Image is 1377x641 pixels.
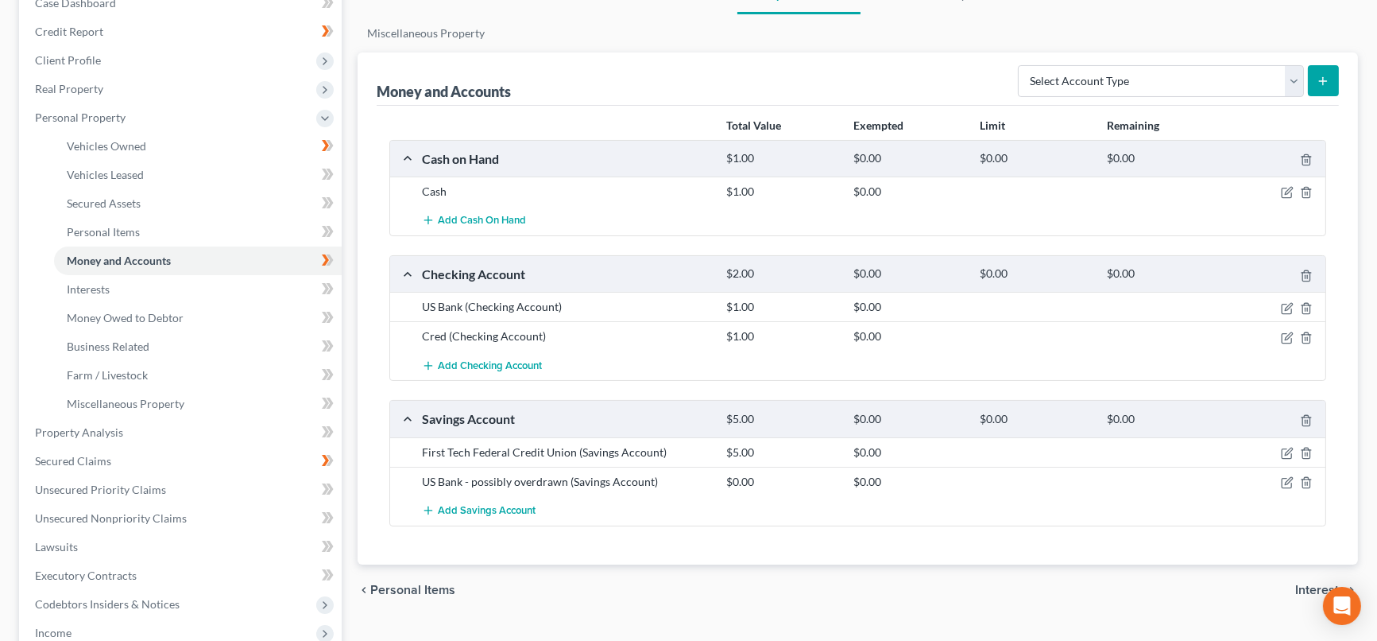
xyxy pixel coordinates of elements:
div: Cash [414,184,718,200]
a: Money Owed to Debtor [54,304,342,332]
a: Credit Report [22,17,342,46]
strong: Remaining [1107,118,1159,132]
i: chevron_left [358,584,370,596]
a: Unsecured Priority Claims [22,476,342,504]
span: Add Cash on Hand [438,215,526,227]
span: Unsecured Priority Claims [35,483,166,496]
a: Vehicles Owned [54,132,342,161]
span: Personal Items [67,225,140,239]
span: Lawsuits [35,540,78,554]
div: $0.00 [845,474,973,490]
span: Vehicles Leased [67,168,144,181]
span: Codebtors Insiders & Notices [35,597,180,611]
span: Vehicles Owned [67,139,146,153]
a: Lawsuits [22,533,342,561]
span: Real Property [35,82,103,95]
span: Miscellaneous Property [67,397,184,410]
div: $0.00 [972,151,1099,166]
a: Farm / Livestock [54,361,342,390]
div: $0.00 [1099,412,1226,427]
button: chevron_left Personal Items [358,584,455,596]
div: $0.00 [845,445,973,460]
span: Income [35,626,72,639]
div: $0.00 [845,299,973,315]
span: Farm / Livestock [67,368,148,382]
div: $5.00 [718,412,845,427]
div: $0.00 [845,412,973,427]
a: Interests [54,275,342,304]
div: $0.00 [1099,151,1226,166]
div: Money and Accounts [377,82,511,101]
a: Personal Items [54,218,342,247]
strong: Limit [980,118,1005,132]
div: $0.00 [845,151,973,166]
div: Checking Account [414,266,718,282]
span: Interests [67,282,110,296]
span: Unsecured Nonpriority Claims [35,511,187,525]
span: Credit Report [35,25,103,38]
span: Money and Accounts [67,254,171,267]
a: Executory Contracts [22,561,342,590]
a: Unsecured Nonpriority Claims [22,504,342,533]
a: Miscellaneous Property [54,390,342,418]
span: Interests [1295,584,1345,596]
span: Personal Property [35,111,126,124]
div: $0.00 [972,266,1099,282]
div: Cash on Hand [414,150,718,167]
div: US Bank - possibly overdrawn (Savings Account) [414,474,718,490]
span: Client Profile [35,53,101,67]
strong: Total Value [726,118,781,132]
button: Interests chevron_right [1295,584,1358,596]
span: Business Related [67,340,149,353]
div: US Bank (Checking Account) [414,299,718,315]
a: Secured Claims [22,447,342,476]
a: Miscellaneous Property [358,14,494,52]
button: Add Checking Account [422,351,542,380]
div: $1.00 [718,184,845,200]
strong: Exempted [853,118,903,132]
a: Property Analysis [22,418,342,447]
div: $2.00 [718,266,845,282]
a: Secured Assets [54,189,342,218]
span: Secured Assets [67,196,141,210]
a: Vehicles Leased [54,161,342,189]
span: Personal Items [370,584,455,596]
div: Savings Account [414,410,718,427]
div: $0.00 [845,266,973,282]
a: Money and Accounts [54,247,342,275]
a: Business Related [54,332,342,361]
button: Add Savings Account [422,496,536,526]
div: $1.00 [718,151,845,166]
div: $0.00 [1099,266,1226,282]
button: Add Cash on Hand [422,206,526,235]
span: Money Owed to Debtor [67,311,184,324]
div: First Tech Federal Credit Union (Savings Account) [414,445,718,460]
div: $0.00 [845,328,973,344]
span: Executory Contracts [35,569,137,582]
div: $0.00 [845,184,973,200]
span: Add Checking Account [438,359,542,372]
span: Add Savings Account [438,504,536,517]
div: $1.00 [718,299,845,315]
span: Secured Claims [35,454,111,468]
i: chevron_right [1345,584,1358,596]
div: $1.00 [718,328,845,344]
div: Open Intercom Messenger [1323,587,1361,625]
span: Property Analysis [35,425,123,439]
div: $5.00 [718,445,845,460]
div: $0.00 [718,474,845,490]
div: Cred (Checking Account) [414,328,718,344]
div: $0.00 [972,412,1099,427]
